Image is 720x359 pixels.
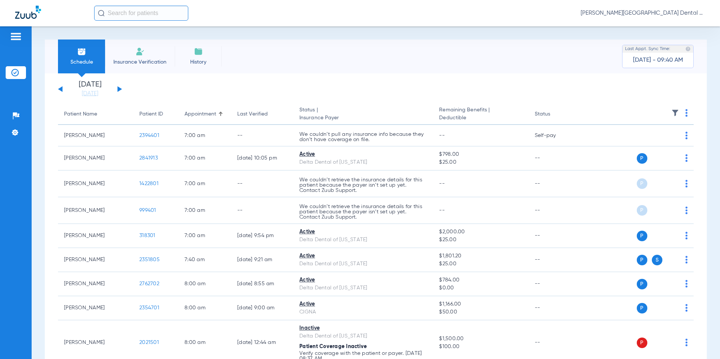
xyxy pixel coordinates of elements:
[231,125,293,146] td: --
[685,256,688,263] img: group-dot-blue.svg
[299,284,427,292] div: Delta Dental of [US_STATE]
[67,81,113,97] li: [DATE]
[178,296,231,320] td: 8:00 AM
[439,114,522,122] span: Deductible
[58,125,133,146] td: [PERSON_NAME]
[58,170,133,197] td: [PERSON_NAME]
[178,170,231,197] td: 7:00 AM
[299,344,367,349] span: Patient Coverage Inactive
[439,181,445,186] span: --
[237,110,268,118] div: Last Verified
[529,272,580,296] td: --
[439,308,522,316] span: $50.00
[139,110,163,118] div: Patient ID
[433,104,528,125] th: Remaining Benefits |
[637,303,647,313] span: P
[64,110,97,118] div: Patient Name
[136,47,145,56] img: Manual Insurance Verification
[439,151,522,158] span: $798.00
[178,248,231,272] td: 7:40 AM
[529,170,580,197] td: --
[439,300,522,308] span: $1,166.00
[111,58,169,66] span: Insurance Verification
[299,332,427,340] div: Delta Dental of [US_STATE]
[637,255,647,265] span: P
[185,110,216,118] div: Appointment
[231,224,293,248] td: [DATE] 9:54 PM
[58,224,133,248] td: [PERSON_NAME]
[299,324,427,332] div: Inactive
[637,338,647,348] span: P
[439,260,522,268] span: $25.00
[299,276,427,284] div: Active
[439,343,522,351] span: $100.00
[299,204,427,220] p: We couldn’t retrieve the insurance details for this patient because the payer isn’t set up yet. C...
[139,133,159,138] span: 2394401
[685,232,688,239] img: group-dot-blue.svg
[637,205,647,216] span: P
[15,6,41,19] img: Zuub Logo
[529,125,580,146] td: Self-pay
[299,228,427,236] div: Active
[231,248,293,272] td: [DATE] 9:21 AM
[685,280,688,288] img: group-dot-blue.svg
[185,110,225,118] div: Appointment
[439,276,522,284] span: $784.00
[98,10,105,17] img: Search Icon
[652,255,662,265] span: S
[439,133,445,138] span: --
[139,281,159,286] span: 2762702
[64,110,127,118] div: Patient Name
[581,9,705,17] span: [PERSON_NAME][GEOGRAPHIC_DATA] Dental - [PERSON_NAME][GEOGRAPHIC_DATA] Dental
[685,339,688,346] img: group-dot-blue.svg
[139,340,159,345] span: 2021501
[439,284,522,292] span: $0.00
[633,56,683,64] span: [DATE] - 09:40 AM
[231,146,293,170] td: [DATE] 10:05 PM
[529,197,580,224] td: --
[637,279,647,289] span: P
[94,6,188,21] input: Search for patients
[299,308,427,316] div: CIGNA
[237,110,287,118] div: Last Verified
[439,335,522,343] span: $1,500.00
[178,272,231,296] td: 8:00 AM
[685,304,688,312] img: group-dot-blue.svg
[139,208,156,213] span: 999401
[139,110,172,118] div: Patient ID
[439,158,522,166] span: $25.00
[77,47,86,56] img: Schedule
[299,177,427,193] p: We couldn’t retrieve the insurance details for this patient because the payer isn’t set up yet. C...
[293,104,433,125] th: Status |
[299,151,427,158] div: Active
[194,47,203,56] img: History
[58,197,133,224] td: [PERSON_NAME]
[439,228,522,236] span: $2,000.00
[58,248,133,272] td: [PERSON_NAME]
[299,236,427,244] div: Delta Dental of [US_STATE]
[139,257,160,262] span: 2351805
[625,45,670,53] span: Last Appt. Sync Time:
[637,153,647,164] span: P
[67,90,113,97] a: [DATE]
[299,300,427,308] div: Active
[299,252,427,260] div: Active
[58,146,133,170] td: [PERSON_NAME]
[685,46,691,52] img: last sync help info
[299,132,427,142] p: We couldn’t pull any insurance info because they don’t have coverage on file.
[529,248,580,272] td: --
[178,197,231,224] td: 7:00 AM
[58,296,133,320] td: [PERSON_NAME]
[139,181,159,186] span: 1422801
[685,132,688,139] img: group-dot-blue.svg
[299,260,427,268] div: Delta Dental of [US_STATE]
[685,180,688,187] img: group-dot-blue.svg
[685,154,688,162] img: group-dot-blue.svg
[637,231,647,241] span: P
[529,224,580,248] td: --
[439,236,522,244] span: $25.00
[180,58,216,66] span: History
[231,170,293,197] td: --
[529,146,580,170] td: --
[178,224,231,248] td: 7:00 AM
